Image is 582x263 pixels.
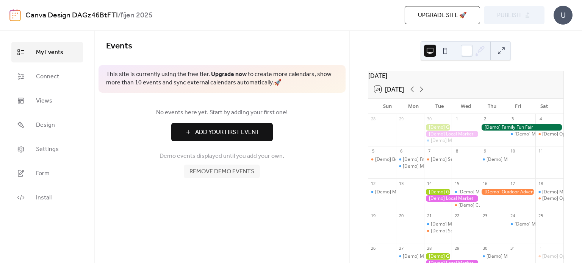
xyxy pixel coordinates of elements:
div: 4 [538,116,543,122]
div: 1 [538,245,543,251]
div: [Demo] Seniors' Social Tea [431,228,488,234]
div: [Demo] Open Mic Night [535,253,563,260]
div: [Demo] Morning Yoga Bliss [508,131,536,137]
div: [Demo] Morning Yoga Bliss [431,221,488,227]
div: [Demo] Morning Yoga Bliss [487,253,544,260]
button: Remove demo events [184,165,260,178]
div: [Demo] Open Mic Night [535,131,563,137]
div: 7 [426,148,432,154]
div: 6 [398,148,404,154]
span: Views [36,96,52,106]
div: 28 [371,116,376,122]
span: No events here yet. Start by adding your first one! [106,108,338,117]
div: [DATE] [368,71,563,80]
div: 28 [426,245,432,251]
div: 30 [426,116,432,122]
div: 13 [398,181,404,186]
div: 23 [482,213,488,219]
span: My Events [36,48,63,57]
a: My Events [11,42,83,62]
div: [Demo] Morning Yoga Bliss [487,156,544,163]
span: Design [36,121,55,130]
div: 27 [398,245,404,251]
div: 5 [371,148,376,154]
div: 3 [510,116,516,122]
a: Canva Design DAGz46BtFTI [25,8,118,23]
div: [Demo] Morning Yoga Bliss [424,221,452,227]
span: Upgrade site 🚀 [418,11,467,20]
span: Remove demo events [189,167,254,176]
div: [Demo] Book Club Gathering [368,156,396,163]
div: [Demo] Culinary Cooking Class [458,202,524,209]
div: [Demo] Gardening Workshop [424,253,452,260]
div: [Demo] Morning Yoga Bliss [396,163,424,170]
div: [Demo] Morning Yoga Bliss [508,221,536,227]
div: [Demo] Morning Yoga Bliss [375,189,433,195]
button: Add Your First Event [171,123,273,141]
div: 1 [454,116,460,122]
button: 24[DATE] [372,84,407,95]
div: 24 [510,213,516,219]
div: 12 [371,181,376,186]
div: 17 [510,181,516,186]
div: [Demo] Morning Yoga Bliss [452,189,480,195]
div: [Demo] Morning Yoga Bliss [480,253,508,260]
div: 20 [398,213,404,219]
div: [Demo] Gardening Workshop [424,189,452,195]
div: [Demo] Morning Yoga Bliss [515,221,572,227]
div: Tue [427,99,453,114]
img: logo [9,9,21,21]
div: 16 [482,181,488,186]
b: / [118,8,121,23]
a: Design [11,115,83,135]
a: Form [11,163,83,184]
a: Upgrade now [211,68,247,80]
div: [Demo] Gardening Workshop [424,124,452,131]
div: Wed [453,99,479,114]
div: [Demo] Morning Yoga Bliss [424,137,452,144]
span: Form [36,169,50,178]
div: 9 [482,148,488,154]
div: 19 [371,213,376,219]
a: Install [11,187,83,208]
a: Connect [11,66,83,87]
a: Views [11,90,83,111]
a: Add Your First Event [106,123,338,141]
span: Settings [36,145,59,154]
div: Thu [479,99,505,114]
div: [Demo] Fitness Bootcamp [396,156,424,163]
div: [Demo] Seniors' Social Tea [431,156,488,163]
span: This site is currently using the free tier. to create more calendars, show more than 10 events an... [106,70,338,87]
div: Sat [531,99,557,114]
span: Connect [36,72,59,81]
div: [Demo] Morning Yoga Bliss [431,137,488,144]
div: [Demo] Culinary Cooking Class [452,202,480,209]
div: [Demo] Fitness Bootcamp [403,156,457,163]
div: [Demo] Book Club Gathering [375,156,436,163]
div: U [554,6,573,25]
div: [Demo] Morning Yoga Bliss [396,253,424,260]
div: Mon [401,99,427,114]
div: Sun [374,99,401,114]
div: 2 [482,116,488,122]
span: Demo events displayed until you add your own. [160,152,284,161]
div: 18 [538,181,543,186]
div: [Demo] Morning Yoga Bliss [403,253,460,260]
div: [Demo] Outdoor Adventure Day [480,189,535,195]
div: [Demo] Morning Yoga Bliss [535,189,563,195]
div: 25 [538,213,543,219]
div: 29 [454,245,460,251]
div: [Demo] Morning Yoga Bliss [368,189,396,195]
a: Settings [11,139,83,159]
span: Events [106,38,132,54]
div: [Demo] Morning Yoga Bliss [403,163,460,170]
div: Fri [505,99,531,114]
div: [Demo] Open Mic Night [535,195,563,202]
div: [Demo] Morning Yoga Bliss [480,156,508,163]
b: říjen 2025 [121,8,153,23]
div: 22 [454,213,460,219]
div: 14 [426,181,432,186]
div: [Demo] Morning Yoga Bliss [515,131,572,137]
div: 8 [454,148,460,154]
span: Install [36,193,52,202]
